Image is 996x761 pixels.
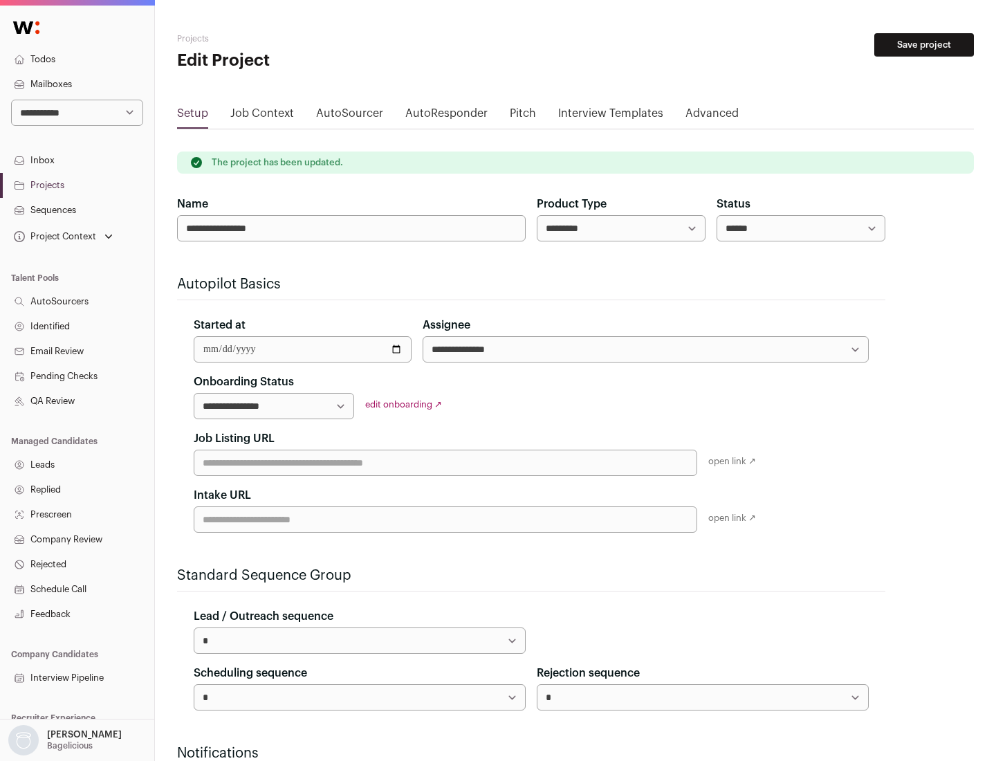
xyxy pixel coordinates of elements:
label: Lead / Outreach sequence [194,608,333,625]
a: Advanced [685,105,739,127]
button: Open dropdown [6,725,124,755]
label: Scheduling sequence [194,665,307,681]
a: Interview Templates [558,105,663,127]
a: AutoSourcer [316,105,383,127]
a: edit onboarding ↗ [365,400,442,409]
a: Setup [177,105,208,127]
img: Wellfound [6,14,47,42]
p: The project has been updated. [212,157,343,168]
label: Rejection sequence [537,665,640,681]
label: Onboarding Status [194,374,294,390]
label: Job Listing URL [194,430,275,447]
h2: Autopilot Basics [177,275,885,294]
p: Bagelicious [47,740,93,751]
label: Name [177,196,208,212]
button: Save project [874,33,974,57]
label: Intake URL [194,487,251,504]
h1: Edit Project [177,50,443,72]
h2: Standard Sequence Group [177,566,885,585]
img: nopic.png [8,725,39,755]
a: Pitch [510,105,536,127]
label: Started at [194,317,246,333]
a: Job Context [230,105,294,127]
label: Assignee [423,317,470,333]
p: [PERSON_NAME] [47,729,122,740]
div: Project Context [11,231,96,242]
h2: Projects [177,33,443,44]
label: Status [717,196,750,212]
button: Open dropdown [11,227,116,246]
label: Product Type [537,196,607,212]
a: AutoResponder [405,105,488,127]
